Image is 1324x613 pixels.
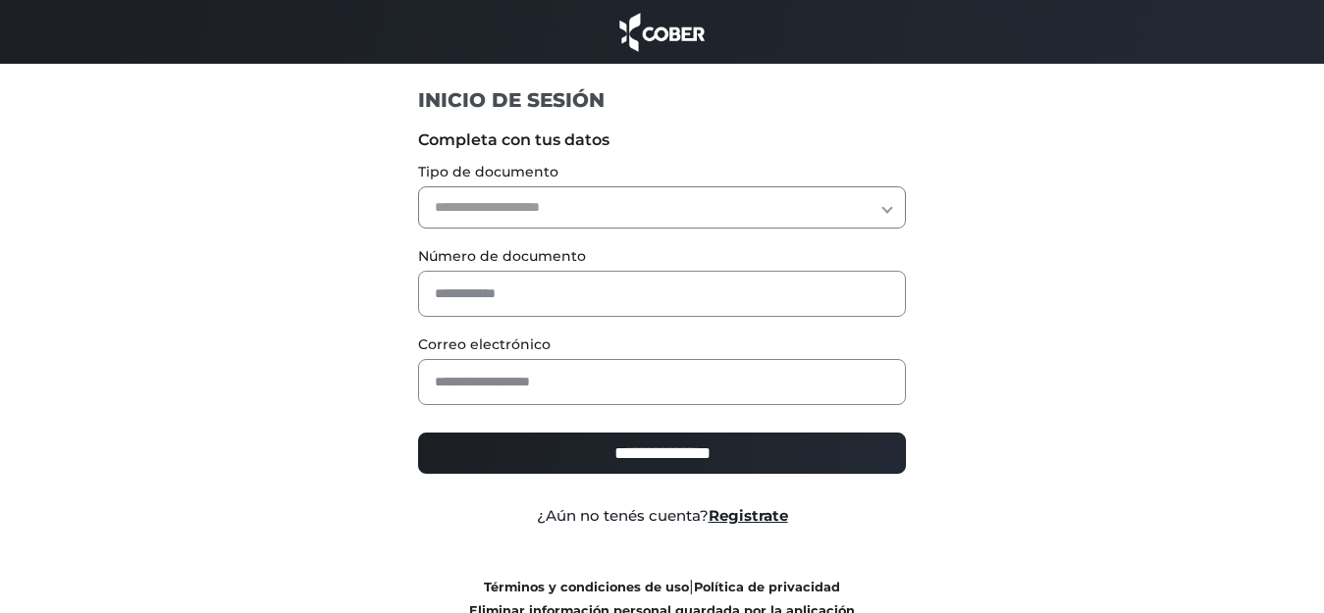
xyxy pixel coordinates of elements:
[418,246,906,267] label: Número de documento
[418,162,906,182] label: Tipo de documento
[614,10,711,54] img: cober_marca.png
[403,505,921,528] div: ¿Aún no tenés cuenta?
[418,87,906,113] h1: INICIO DE SESIÓN
[418,334,906,355] label: Correo electrónico
[484,580,689,594] a: Términos y condiciones de uso
[694,580,840,594] a: Política de privacidad
[418,128,906,152] label: Completa con tus datos
[709,506,788,525] a: Registrate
